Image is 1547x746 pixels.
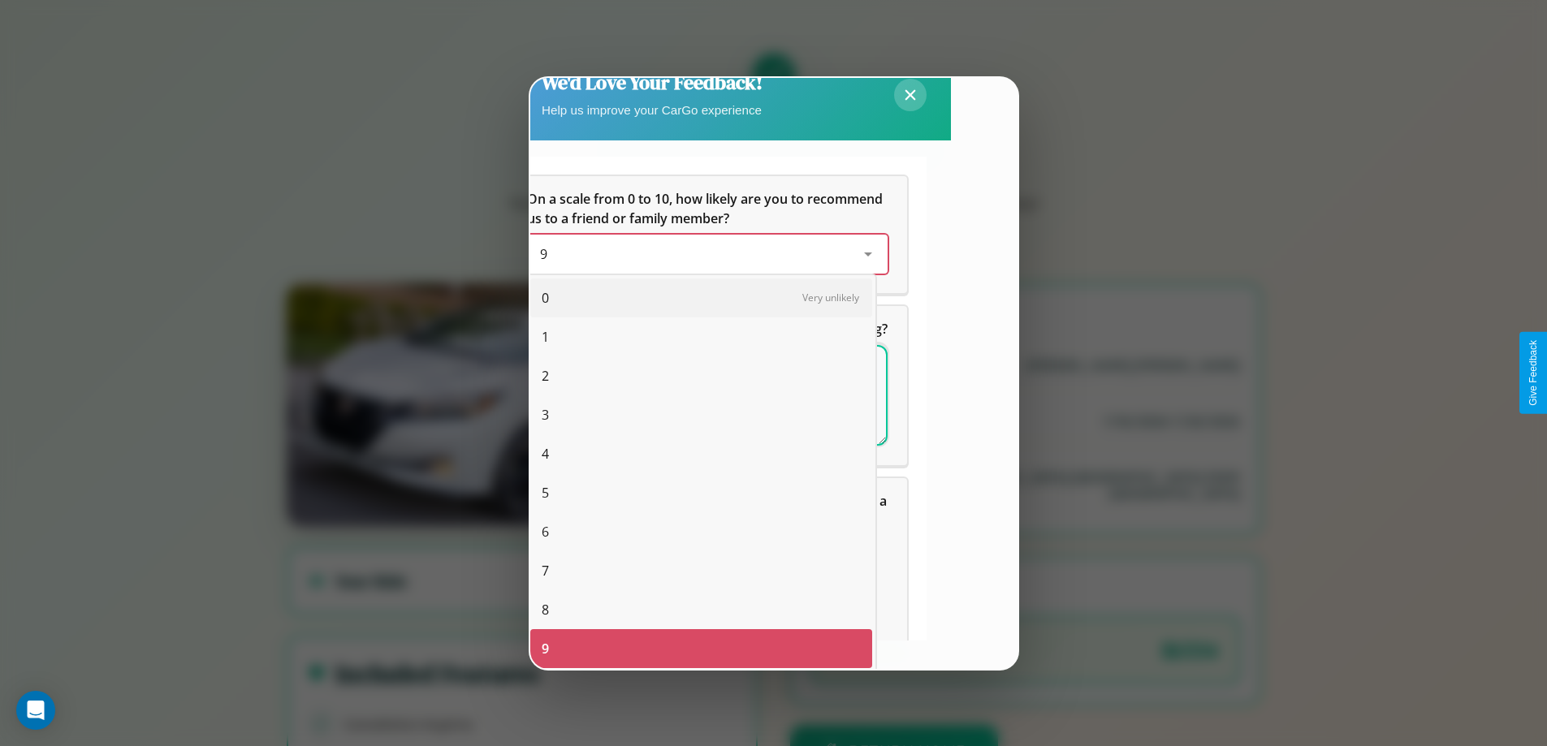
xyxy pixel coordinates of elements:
div: 4 [530,434,872,473]
span: 6 [542,522,549,541]
span: 4 [542,444,549,464]
div: 7 [530,551,872,590]
div: On a scale from 0 to 10, how likely are you to recommend us to a friend or family member? [508,176,907,293]
span: Which of the following features do you value the most in a vehicle? [527,492,890,529]
div: 5 [530,473,872,512]
div: Give Feedback [1528,340,1539,406]
span: 5 [542,483,549,502]
div: 10 [530,668,872,707]
div: 3 [530,395,872,434]
p: Help us improve your CarGo experience [542,99,763,121]
span: 1 [542,327,549,347]
span: What can we do to make your experience more satisfying? [527,320,888,338]
h2: We'd Love Your Feedback! [542,69,763,96]
span: 2 [542,366,549,386]
div: 9 [530,629,872,668]
span: 9 [540,245,547,263]
span: 9 [542,639,549,658]
div: 0 [530,278,872,317]
span: 8 [542,600,549,619]
div: 6 [530,512,872,551]
div: On a scale from 0 to 10, how likely are you to recommend us to a friend or family member? [527,235,888,274]
span: Very unlikely [802,291,859,304]
span: 7 [542,561,549,580]
div: 1 [530,317,872,356]
span: 3 [542,405,549,425]
h5: On a scale from 0 to 10, how likely are you to recommend us to a friend or family member? [527,189,888,228]
div: Open Intercom Messenger [16,691,55,730]
div: 8 [530,590,872,629]
span: 0 [542,288,549,308]
span: On a scale from 0 to 10, how likely are you to recommend us to a friend or family member? [527,190,886,227]
div: 2 [530,356,872,395]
